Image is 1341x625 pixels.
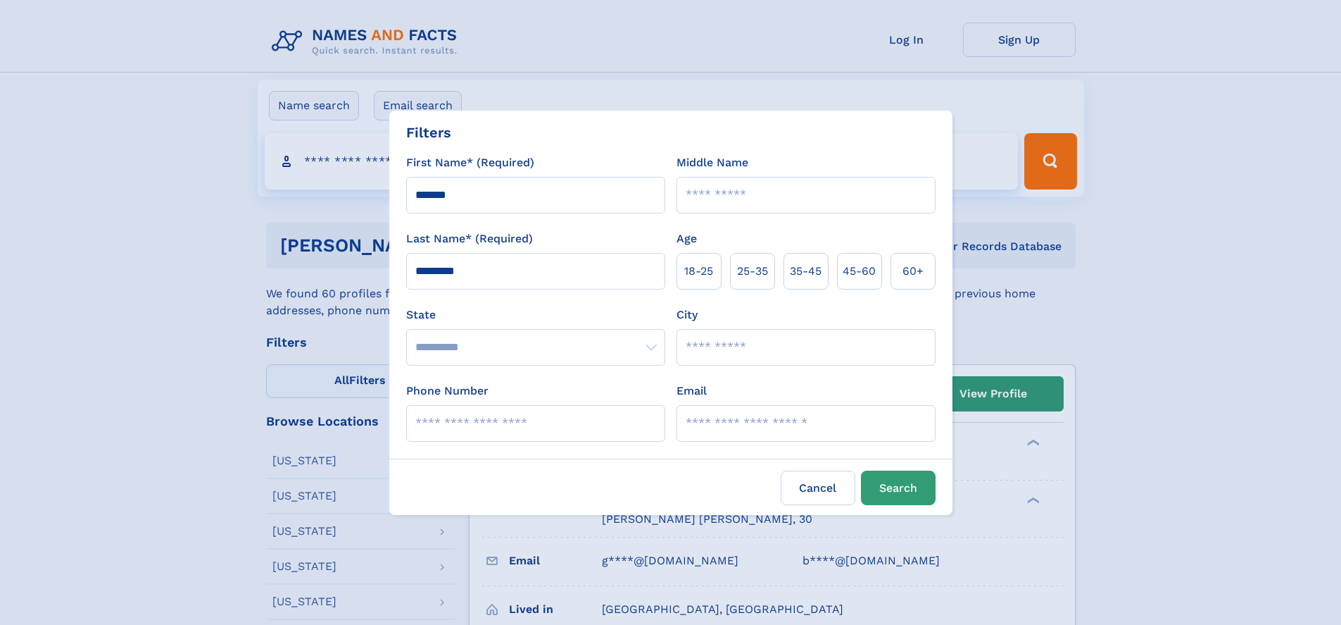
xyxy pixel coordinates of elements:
[790,263,821,280] span: 35‑45
[737,263,768,280] span: 25‑35
[861,471,936,505] button: Search
[684,263,713,280] span: 18‑25
[843,263,876,280] span: 45‑60
[406,122,451,143] div: Filters
[676,230,697,247] label: Age
[676,383,707,400] label: Email
[406,154,534,171] label: First Name* (Required)
[676,307,698,323] label: City
[406,307,665,323] label: State
[902,263,924,280] span: 60+
[406,230,533,247] label: Last Name* (Required)
[676,154,748,171] label: Middle Name
[406,383,489,400] label: Phone Number
[781,471,855,505] label: Cancel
